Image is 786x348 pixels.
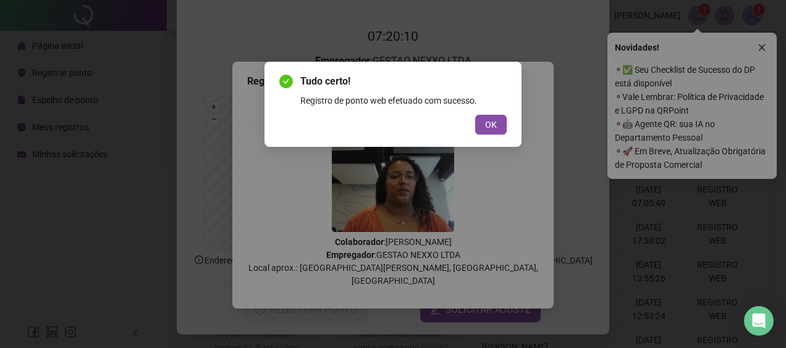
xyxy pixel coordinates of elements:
span: check-circle [279,75,293,88]
span: OK [485,118,497,131]
button: OK [475,115,507,135]
span: Tudo certo! [300,74,507,89]
div: Registro de ponto web efetuado com sucesso. [300,94,507,107]
div: Open Intercom Messenger [744,306,774,336]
